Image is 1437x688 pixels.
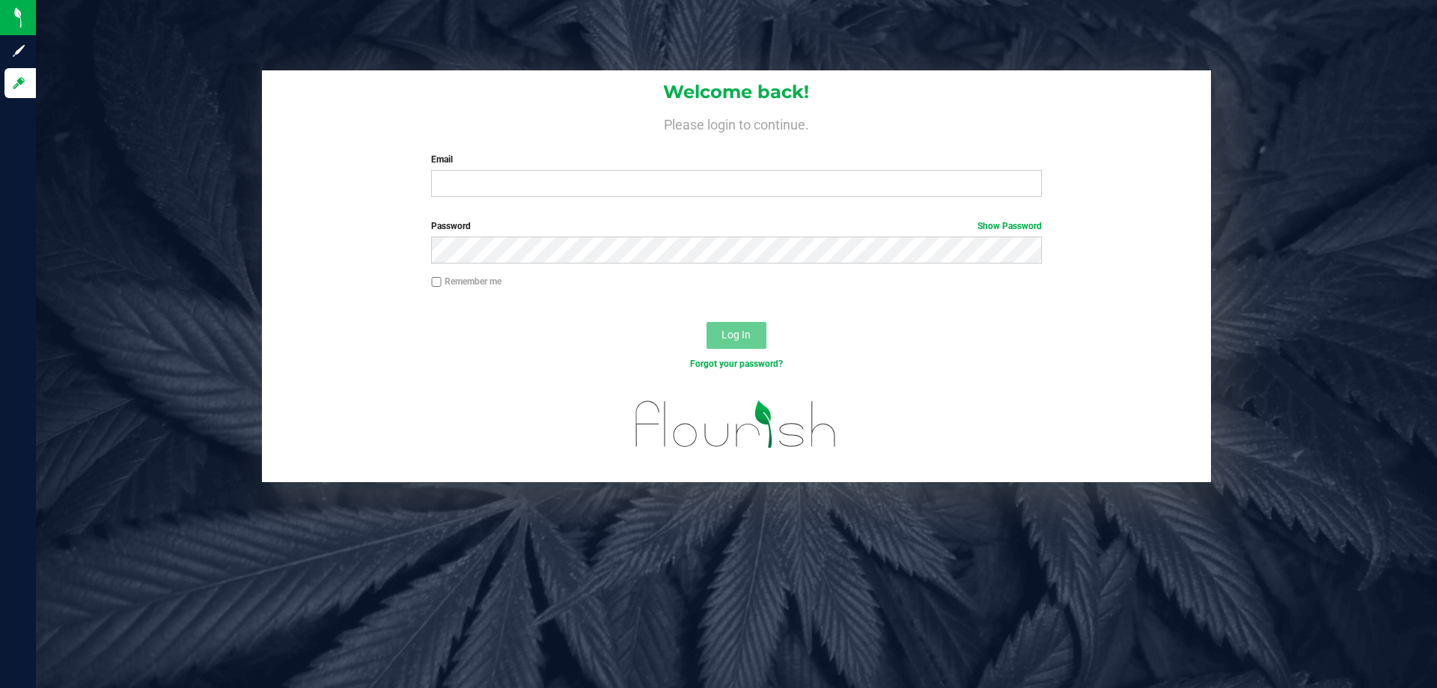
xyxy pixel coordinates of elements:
[11,43,26,58] inline-svg: Sign up
[690,359,783,369] a: Forgot your password?
[11,76,26,91] inline-svg: Log in
[262,114,1211,132] h4: Please login to continue.
[721,329,751,341] span: Log In
[431,221,471,231] span: Password
[262,82,1211,102] h1: Welcome back!
[431,277,442,287] input: Remember me
[431,275,501,288] label: Remember me
[617,386,855,463] img: flourish_logo.svg
[431,153,1041,166] label: Email
[977,221,1042,231] a: Show Password
[707,322,766,349] button: Log In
